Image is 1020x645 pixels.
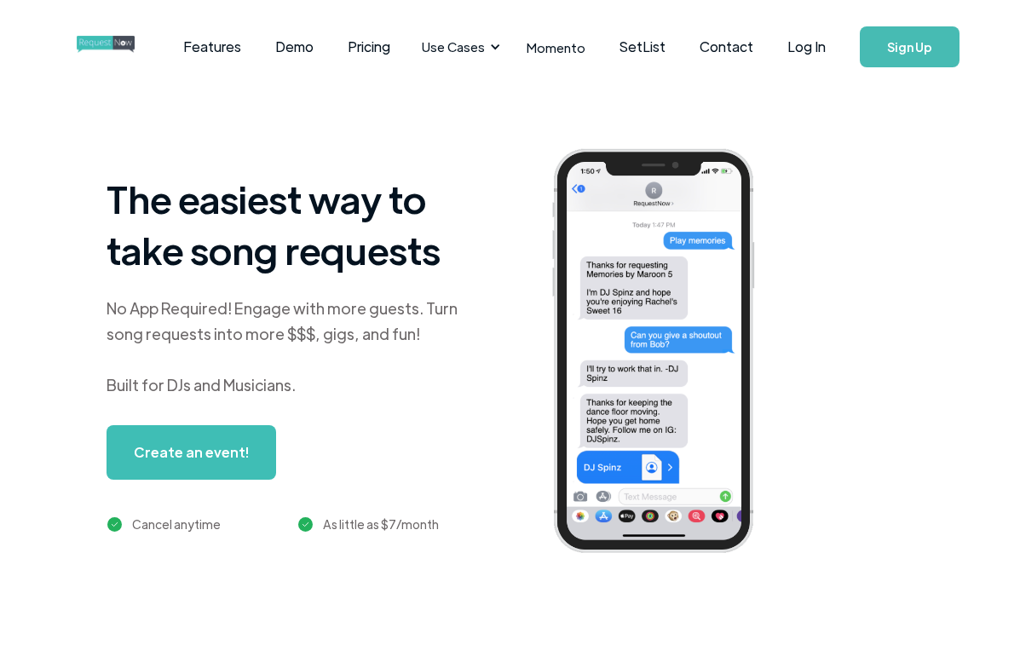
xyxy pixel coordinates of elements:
[166,20,258,73] a: Features
[258,20,331,73] a: Demo
[683,20,770,73] a: Contact
[331,20,407,73] a: Pricing
[77,30,124,64] a: home
[534,138,796,569] img: iphone screenshot
[323,514,439,534] div: As little as $7/month
[77,36,166,53] img: requestnow logo
[107,517,122,532] img: green checkmark
[107,296,486,398] div: No App Required! Engage with more guests. Turn song requests into more $$$, gigs, and fun! Built ...
[298,517,313,532] img: green checkmark
[422,37,485,56] div: Use Cases
[510,22,602,72] a: Momento
[602,20,683,73] a: SetList
[107,173,486,275] h1: The easiest way to take song requests
[107,425,276,480] a: Create an event!
[132,514,221,534] div: Cancel anytime
[770,17,843,77] a: Log In
[412,20,505,73] div: Use Cases
[860,26,959,67] a: Sign Up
